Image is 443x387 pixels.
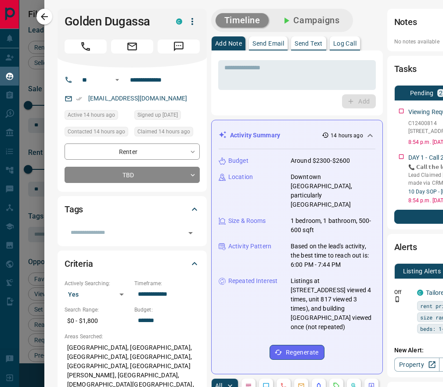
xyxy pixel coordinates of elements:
[65,127,130,139] div: Fri Sep 12 2025
[394,62,417,76] h2: Tasks
[111,39,153,54] span: Email
[228,172,253,182] p: Location
[270,345,324,360] button: Regenerate
[65,306,130,314] p: Search Range:
[272,13,348,28] button: Campaigns
[410,90,434,96] p: Pending
[65,279,130,287] p: Actively Searching:
[228,242,271,251] p: Activity Pattern
[88,95,187,102] a: [EMAIL_ADDRESS][DOMAIN_NAME]
[65,333,200,340] p: Areas Searched:
[76,96,82,102] svg: Email Verified
[158,39,200,54] span: Message
[230,131,280,140] p: Activity Summary
[137,127,190,136] span: Claimed 14 hours ago
[394,240,417,254] h2: Alerts
[68,127,125,136] span: Contacted 14 hours ago
[112,75,122,85] button: Open
[291,172,375,209] p: Downtown [GEOGRAPHIC_DATA], particularly [GEOGRAPHIC_DATA]
[176,18,182,25] div: condos.ca
[394,296,400,302] svg: Push Notification Only
[65,202,83,216] h2: Tags
[65,143,200,160] div: Renter
[394,288,412,296] p: Off
[439,90,443,96] p: 2
[65,253,200,274] div: Criteria
[65,14,163,29] h1: Golden Dugassa
[65,287,130,301] div: Yes
[219,127,375,143] div: Activity Summary14 hours ago
[228,276,277,286] p: Repeated Interest
[291,216,375,235] p: 1 bedroom, 1 bathroom, 500-600 sqft
[403,268,441,274] p: Listing Alerts
[65,199,200,220] div: Tags
[291,276,375,332] p: Listings at [STREET_ADDRESS] viewed 4 times, unit 817 viewed 3 times), and building [GEOGRAPHIC_D...
[216,13,269,28] button: Timeline
[65,39,107,54] span: Call
[134,127,200,139] div: Fri Sep 12 2025
[417,290,423,296] div: condos.ca
[137,111,178,119] span: Signed up [DATE]
[295,40,323,47] p: Send Text
[65,167,200,183] div: TBD
[215,40,242,47] p: Add Note
[65,257,93,271] h2: Criteria
[228,156,249,165] p: Budget
[184,227,197,239] button: Open
[134,279,200,287] p: Timeframe:
[65,314,130,328] p: $0 - $1,800
[331,132,363,140] p: 14 hours ago
[134,110,200,122] div: Sat Apr 01 2023
[394,15,417,29] h2: Notes
[291,242,375,269] p: Based on the lead's activity, the best time to reach out is: 6:00 PM - 7:44 PM
[228,216,266,226] p: Size & Rooms
[68,111,115,119] span: Active 14 hours ago
[134,306,200,314] p: Budget:
[333,40,357,47] p: Log Call
[252,40,284,47] p: Send Email
[394,358,439,372] a: Property
[65,110,130,122] div: Fri Sep 12 2025
[291,156,350,165] p: Around $2300-$2600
